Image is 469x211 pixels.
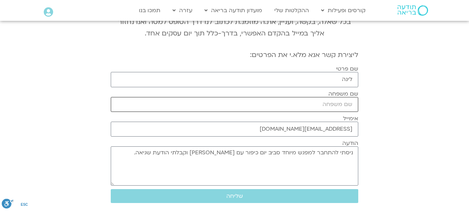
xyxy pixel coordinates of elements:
label: שם משפחה [328,91,358,97]
a: קורסים ופעילות [318,4,369,17]
input: שם משפחה [111,97,358,112]
a: תמכו בנו [135,4,164,17]
input: שם פרטי [111,72,358,87]
h2: ליצירת קשר אנא מלא.י את הפרטים: [111,51,358,59]
a: ההקלטות שלי [271,4,312,17]
span: שליחה [226,193,243,199]
form: טופס חדש [111,66,358,206]
label: שם פרטי [336,66,358,72]
a: מועדון תודעה בריאה [201,4,266,17]
textarea: ניסתי להתחבר למפגש מיוחד סביב יום כיפור עם [PERSON_NAME] וקבלתי הודעת שגיאה. [111,146,358,186]
img: תודעה בריאה [397,5,428,16]
a: עזרה [169,4,196,17]
p: בכל שאלה, בקשה, ועניין, את.ה מוזמנ.ת לכתוב לנו דרך הטופס למטה ואנו נחזור אליך במייל בהקדם האפשרי,... [111,16,358,39]
label: הודעה [342,140,358,146]
input: אימייל [111,122,358,137]
label: אימייל [343,115,358,122]
button: שליחה [111,189,358,203]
